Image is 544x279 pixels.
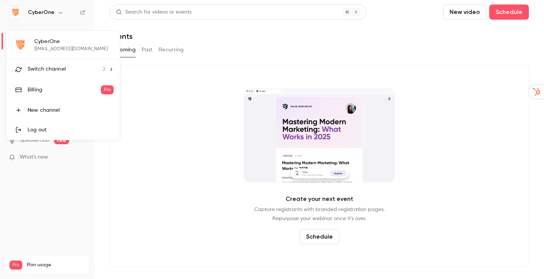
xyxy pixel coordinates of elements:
div: Log out [28,126,114,134]
span: Pro [101,85,114,94]
div: New channel [28,106,114,114]
span: Switch channel [28,65,66,73]
div: Billing [28,86,101,94]
span: 2 [103,65,105,73]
